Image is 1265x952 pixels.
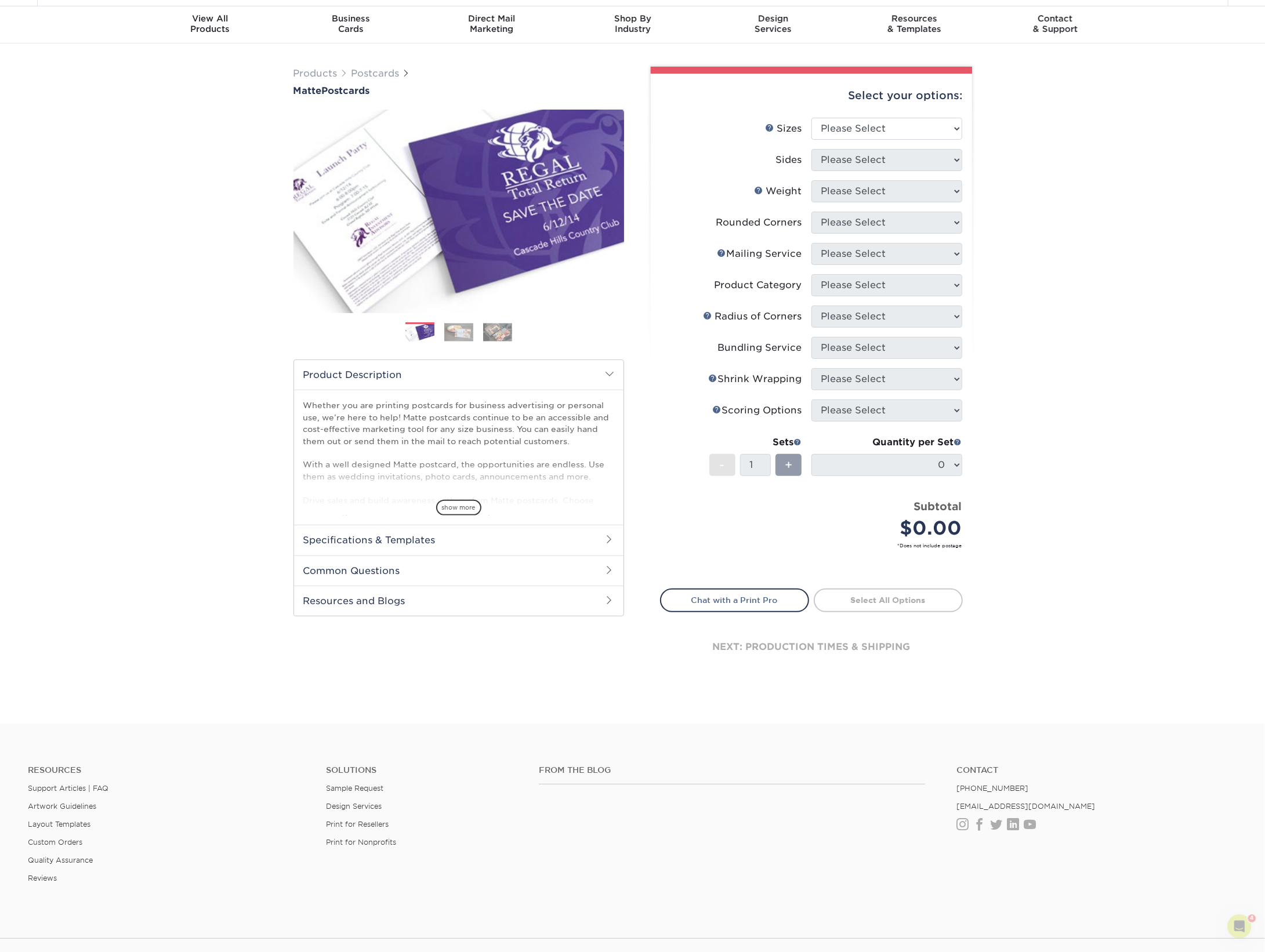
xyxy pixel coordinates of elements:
div: Select your options: [660,74,963,118]
a: Products [293,68,338,79]
h1: Postcards [293,85,624,96]
div: $0.00 [820,514,962,542]
span: Resources [844,13,985,24]
a: Sample Request [326,784,383,793]
h4: From the Blog [539,765,925,775]
div: Rounded Corners [716,216,802,230]
div: Shrink Wrapping [709,372,802,386]
a: Quality Assurance [28,856,93,864]
span: - [720,456,725,474]
div: Quantity per Set [811,435,962,449]
div: Mailing Service [717,247,802,261]
div: Radius of Corners [704,310,802,324]
div: Weight [755,184,802,198]
a: Postcards [351,68,400,79]
a: Direct MailMarketing [421,6,562,43]
a: Print for Resellers [326,820,389,829]
a: BusinessCards [280,6,421,43]
span: Shop By [562,13,703,24]
img: Matte 01 [293,97,624,326]
a: Resources& Templates [844,6,985,43]
img: Postcards 03 [483,323,512,341]
iframe: Google Customer Reviews [3,917,99,948]
span: 4 [1249,913,1259,922]
a: Design Services [326,802,382,811]
a: Layout Templates [28,820,90,829]
span: Design [703,13,844,24]
h2: Resources and Blogs [294,586,624,616]
span: show more [436,500,481,515]
h4: Solutions [326,765,521,775]
h2: Product Description [294,360,624,390]
div: Services [703,13,844,34]
a: View AllProducts [140,6,281,43]
a: Support Articles | FAQ [28,784,108,793]
div: & Templates [844,13,985,34]
div: Product Category [715,278,802,292]
div: Sets [709,435,802,449]
div: Scoring Options [713,404,802,417]
a: MattePostcards [293,85,624,96]
div: Marketing [421,13,562,34]
a: Select All Options [814,588,963,612]
iframe: Intercom live chat [1226,913,1253,940]
div: Sides [776,153,802,167]
p: Whether you are printing postcards for business advertising or personal use, we’re here to help! ... [303,399,614,542]
div: Sizes [766,122,802,136]
strong: Subtotal [914,500,962,513]
a: Print for Nonprofits [326,838,396,846]
div: Industry [562,13,703,34]
small: *Does not include postage [669,542,962,549]
a: Shop ByIndustry [562,6,703,43]
h4: Resources [28,765,309,775]
div: & Support [985,13,1126,34]
a: Custom Orders [28,838,82,846]
img: Postcards 01 [405,323,434,343]
a: Artwork Guidelines [28,802,96,811]
a: [EMAIL_ADDRESS][DOMAIN_NAME] [956,802,1095,811]
a: Contact [956,765,1237,775]
div: Products [140,13,281,34]
div: Cards [280,13,421,34]
div: Bundling Service [718,341,802,355]
span: Direct Mail [421,13,562,24]
span: View All [140,13,281,24]
span: + [785,456,792,474]
a: Contact& Support [985,6,1126,43]
h2: Specifications & Templates [294,525,624,555]
a: Chat with a Print Pro [660,588,809,612]
span: Business [280,13,421,24]
a: [PHONE_NUMBER] [956,784,1028,793]
h2: Common Questions [294,555,624,586]
img: Postcards 02 [444,323,473,341]
span: Matte [293,85,322,96]
span: Contact [985,13,1126,24]
div: next: production times & shipping [660,612,963,682]
a: Reviews [28,874,57,882]
a: DesignServices [703,6,844,43]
